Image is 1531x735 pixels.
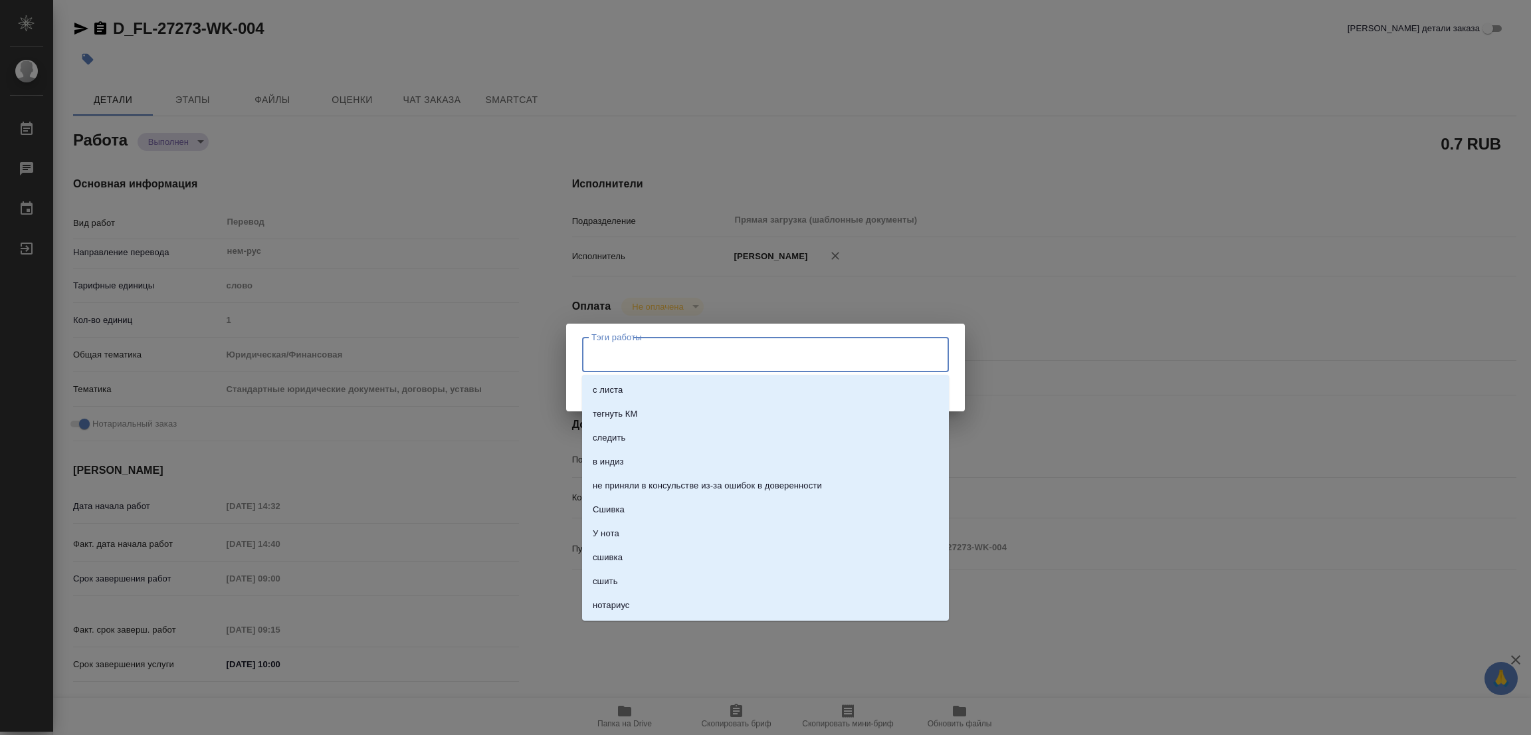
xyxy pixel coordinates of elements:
[593,527,619,540] p: У нота
[593,551,623,564] p: сшивка
[593,455,624,469] p: в индиз
[593,383,623,397] p: с листа
[593,431,625,445] p: следить
[593,575,618,588] p: сшить
[593,479,822,492] p: не приняли в консульстве из-за ошибок в доверенности
[593,503,625,516] p: Сшивка
[593,599,629,612] p: нотариус
[593,407,637,421] p: тегнуть КМ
